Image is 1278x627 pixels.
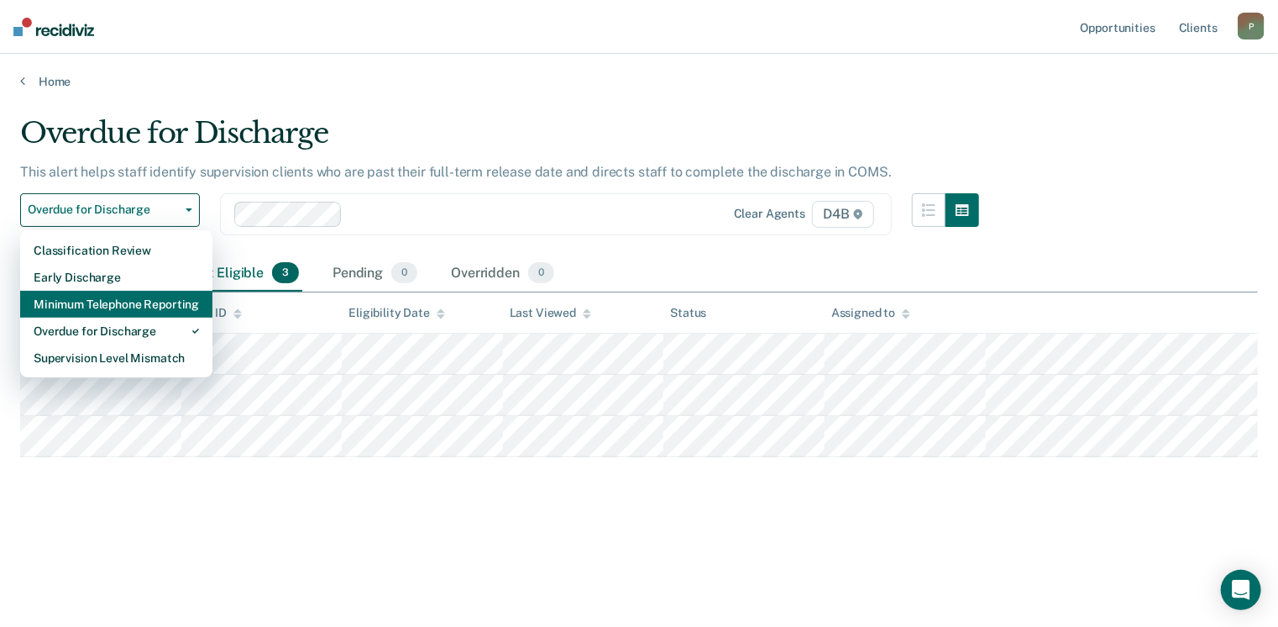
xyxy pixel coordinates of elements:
div: Open Intercom Messenger [1221,570,1261,610]
a: Home [20,74,1258,89]
div: DOC ID [188,306,242,320]
div: Supervision Level Mismatch [34,345,199,371]
div: Almost Eligible3 [166,256,302,292]
button: P [1238,13,1265,40]
div: Overdue for Discharge [20,116,979,164]
span: 0 [391,262,417,284]
div: Clear agents [734,207,805,221]
img: Recidiviz [13,18,94,36]
span: D4B [812,201,873,228]
p: This alert helps staff identify supervision clients who are past their full-term release date and... [20,164,892,180]
div: Eligibility Date [348,306,445,320]
div: Early Discharge [34,264,199,291]
div: Classification Review [34,237,199,264]
button: Overdue for Discharge [20,193,200,227]
span: Overdue for Discharge [28,203,179,217]
div: Overdue for Discharge [34,318,199,345]
div: Pending0 [329,256,421,292]
span: 0 [528,262,554,284]
span: 3 [272,262,299,284]
div: Overridden0 [448,256,558,292]
div: Assigned to [831,306,910,320]
div: Status [670,306,706,320]
div: Last Viewed [510,306,591,320]
div: Minimum Telephone Reporting [34,291,199,318]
